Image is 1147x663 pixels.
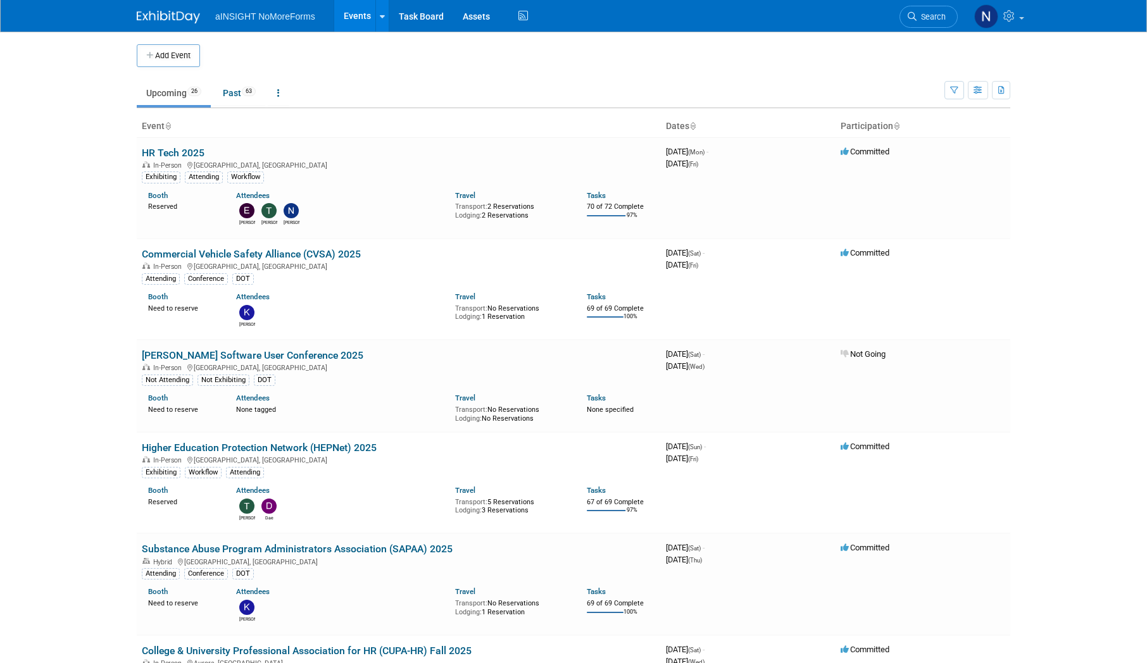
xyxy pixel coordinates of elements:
span: - [706,147,708,156]
a: Past63 [213,81,265,105]
a: [PERSON_NAME] Software User Conference 2025 [142,349,363,361]
div: 67 of 69 Complete [587,498,656,507]
div: DOT [254,375,275,386]
span: - [703,248,705,257]
div: No Reservations 1 Reservation [455,597,568,616]
span: Committed [841,248,889,257]
a: Attendees [236,486,270,495]
a: Search [899,6,958,28]
span: (Sat) [688,545,701,552]
span: (Thu) [688,557,702,564]
div: Attending [185,171,223,183]
span: - [703,349,705,359]
div: None tagged [236,403,446,414]
a: Attendees [236,587,270,596]
div: Kate Silvas [239,320,255,328]
span: (Mon) [688,149,705,156]
img: Eric Guimond [239,203,254,218]
img: Nichole Brown [974,4,998,28]
span: Transport: [455,498,487,506]
a: HR Tech 2025 [142,147,204,159]
a: Booth [148,587,168,596]
span: (Fri) [688,455,698,462]
span: [DATE] [666,442,706,451]
div: [GEOGRAPHIC_DATA], [GEOGRAPHIC_DATA] [142,454,656,464]
div: Conference [184,273,228,285]
span: (Fri) [688,262,698,269]
div: Exhibiting [142,171,180,183]
span: In-Person [153,364,185,372]
a: Tasks [587,393,606,402]
td: 100% [624,313,637,330]
a: Substance Abuse Program Administrators Association (SAPAA) 2025 [142,543,453,555]
div: Reserved [148,495,217,507]
div: 70 of 72 Complete [587,202,656,211]
td: 100% [624,609,637,626]
div: [GEOGRAPHIC_DATA], [GEOGRAPHIC_DATA] [142,159,656,170]
span: Lodging: [455,506,482,514]
span: Not Going [841,349,886,359]
a: Attendees [236,393,270,402]
span: 63 [242,87,256,96]
span: [DATE] [666,260,698,270]
a: Travel [455,393,475,402]
div: Attending [142,568,180,579]
span: (Sat) [688,250,701,257]
a: Travel [455,486,475,495]
div: Attending [142,273,180,285]
div: Teresa Papanicolaou [239,514,255,521]
a: Sort by Participation Type [893,121,899,131]
img: Teresa Papanicolaou [239,499,254,514]
div: Conference [184,568,228,579]
div: Exhibiting [142,467,180,478]
a: Travel [455,587,475,596]
div: [GEOGRAPHIC_DATA], [GEOGRAPHIC_DATA] [142,556,656,566]
span: (Fri) [688,161,698,168]
img: In-Person Event [142,263,150,269]
span: (Sun) [688,443,702,450]
th: Event [137,116,661,137]
div: Kate Silvas [239,615,255,623]
span: Transport: [455,304,487,313]
div: 69 of 69 Complete [587,304,656,313]
span: Hybrid [153,558,176,566]
a: Travel [455,292,475,301]
div: Need to reserve [148,302,217,313]
div: No Reservations No Reservations [455,403,568,423]
a: Booth [148,292,168,301]
a: Booth [148,191,168,200]
img: Kate Silvas [239,600,254,615]
a: Booth [148,486,168,495]
span: (Sat) [688,351,701,358]
div: Not Exhibiting [197,375,249,386]
a: College & University Professional Association for HR (CUPA-HR) Fall 2025 [142,645,472,657]
a: Tasks [587,486,606,495]
a: Attendees [236,292,270,301]
span: [DATE] [666,361,705,371]
div: DOT [232,568,254,579]
span: [DATE] [666,159,698,168]
a: Attendees [236,191,270,200]
div: [GEOGRAPHIC_DATA], [GEOGRAPHIC_DATA] [142,362,656,372]
img: Teresa Papanicolaou [261,203,277,218]
span: (Wed) [688,363,705,370]
div: Teresa Papanicolaou [261,218,277,226]
img: ExhibitDay [137,11,200,23]
th: Dates [661,116,836,137]
div: No Reservations 1 Reservation [455,302,568,321]
div: Dae Kim [261,514,277,521]
a: Sort by Event Name [165,121,171,131]
span: [DATE] [666,645,705,654]
img: Kate Silvas [239,305,254,320]
div: 5 Reservations 3 Reservations [455,495,568,515]
td: 97% [627,212,637,229]
div: Attending [226,467,264,478]
span: Lodging: [455,414,482,423]
span: Transport: [455,599,487,607]
th: Participation [836,116,1010,137]
a: Travel [455,191,475,200]
img: In-Person Event [142,364,150,370]
span: [DATE] [666,454,698,463]
span: Lodging: [455,211,482,220]
span: [DATE] [666,248,705,257]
